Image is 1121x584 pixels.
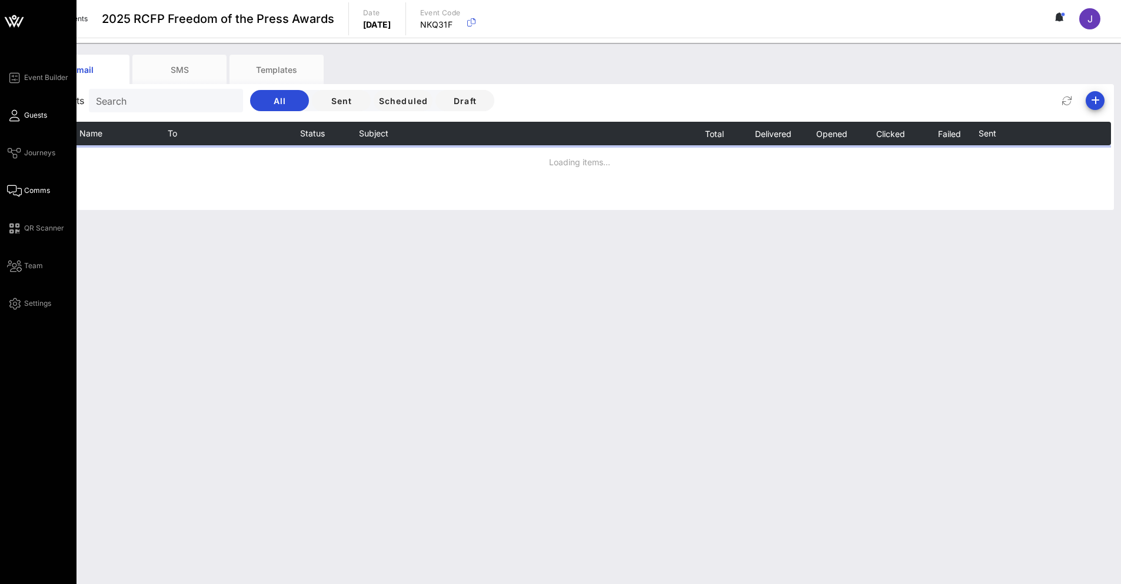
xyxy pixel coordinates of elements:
button: Opened [816,122,847,145]
span: Status [300,128,325,138]
button: Draft [435,90,494,111]
span: Sent [979,128,996,138]
span: All [260,96,300,106]
p: NKQ31F [420,19,461,31]
a: Event Builder [7,71,68,85]
td: Loading items... [38,145,1111,178]
th: To [168,122,300,145]
p: Date [363,7,391,19]
th: Sent [979,122,1052,145]
div: J [1079,8,1100,29]
span: Event Builder [24,72,68,83]
a: Comms [7,183,50,198]
th: Opened [802,122,861,145]
p: Event Code [420,7,461,19]
a: Guests [7,108,47,122]
span: Clicked [876,129,905,139]
span: Team [24,261,43,271]
span: Draft [445,96,485,106]
span: Journeys [24,148,55,158]
span: Subject [359,128,388,138]
span: Comms [24,185,50,196]
div: Templates [229,55,324,84]
button: All [250,90,309,111]
button: Total [704,122,723,145]
th: Status [300,122,359,145]
span: J [1087,13,1093,25]
button: Clicked [876,122,905,145]
a: Settings [7,296,51,311]
span: To [168,128,177,138]
span: Opened [816,129,847,139]
span: 2025 RCFP Freedom of the Press Awards [102,10,334,28]
span: Sent [321,96,361,106]
span: Scheduled [378,96,428,106]
span: Failed [937,129,961,139]
button: Failed [937,122,961,145]
p: [DATE] [363,19,391,31]
th: Clicked [861,122,920,145]
th: Failed [920,122,979,145]
span: Settings [24,298,51,309]
span: Delivered [754,129,791,139]
span: QR Scanner [24,223,64,233]
button: Delivered [754,122,791,145]
th: Total [684,122,743,145]
span: Total [704,129,723,139]
th: Subject [359,122,684,145]
th: Name [79,122,168,145]
button: Sent [312,90,371,111]
div: Email [35,55,129,84]
span: Guests [24,110,47,121]
th: Delivered [743,122,802,145]
button: Scheduled [374,90,433,111]
a: QR Scanner [7,221,64,235]
span: Name [79,128,102,138]
a: Team [7,259,43,273]
div: SMS [132,55,227,84]
a: Journeys [7,146,55,160]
